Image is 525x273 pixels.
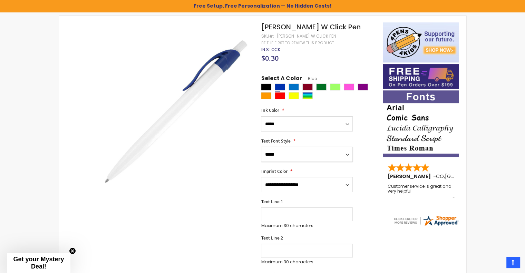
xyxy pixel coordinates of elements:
[13,256,64,270] span: Get your Mystery Deal!
[302,92,313,99] div: Assorted
[393,222,459,228] a: 4pens.com certificate URL
[261,235,283,241] span: Text Line 2
[261,199,283,205] span: Text Line 1
[445,173,496,180] span: [GEOGRAPHIC_DATA]
[261,92,271,99] div: Orange
[261,47,280,52] div: Availability
[276,33,336,39] div: [PERSON_NAME] W Click Pen
[330,84,340,90] div: Green Light
[506,257,520,268] a: Top
[383,90,459,157] img: font-personalization-examples
[261,47,280,52] span: In stock
[261,40,333,46] a: Be the first to review this product
[275,84,285,90] div: Blue
[388,184,455,199] div: Customer service is great and very helpful
[94,32,252,190] img: preston-w-dk-blue_1.jpg
[261,75,302,84] span: Select A Color
[316,84,327,90] div: Green
[261,107,279,113] span: Ink Color
[344,84,354,90] div: Pink
[289,92,299,99] div: Yellow
[302,76,317,81] span: Blue
[261,84,271,90] div: Black
[383,22,459,62] img: 4pens 4 kids
[433,173,496,180] span: - ,
[261,53,278,63] span: $0.30
[69,247,76,254] button: Close teaser
[261,138,290,144] span: Text Font Style
[275,92,285,99] div: Red
[383,64,459,89] img: Free shipping on orders over $199
[7,253,70,273] div: Get your Mystery Deal!Close teaser
[289,84,299,90] div: Blue Light
[436,173,444,180] span: CO
[261,223,353,228] p: Maximum 30 characters
[358,84,368,90] div: Purple
[393,214,459,227] img: 4pens.com widget logo
[261,33,274,39] strong: SKU
[302,84,313,90] div: Burgundy
[261,22,360,32] span: [PERSON_NAME] W Click Pen
[261,168,287,174] span: Imprint Color
[388,173,433,180] span: [PERSON_NAME]
[261,259,353,265] p: Maximum 30 characters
